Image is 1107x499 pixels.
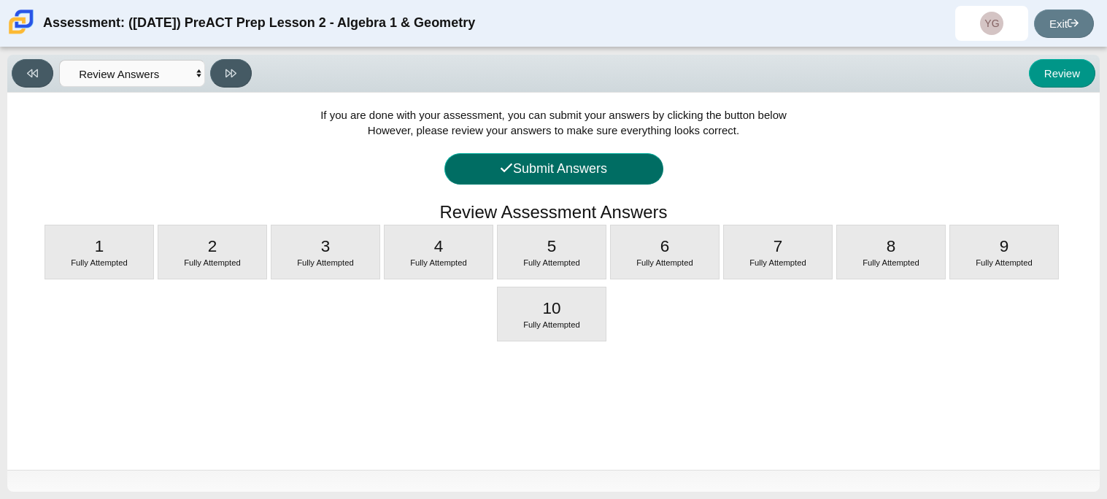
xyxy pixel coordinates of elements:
span: Fully Attempted [749,258,806,267]
span: YG [984,18,999,28]
a: Carmen School of Science & Technology [6,27,36,39]
span: 9 [1000,237,1009,255]
span: Fully Attempted [184,258,241,267]
img: Carmen School of Science & Technology [6,7,36,37]
span: Fully Attempted [523,320,580,329]
span: 6 [660,237,670,255]
span: Fully Attempted [297,258,354,267]
span: Fully Attempted [863,258,919,267]
span: 4 [434,237,444,255]
span: Fully Attempted [410,258,467,267]
span: 5 [547,237,557,255]
span: Fully Attempted [71,258,128,267]
span: 2 [208,237,217,255]
span: Fully Attempted [976,258,1033,267]
span: 1 [95,237,104,255]
span: 7 [774,237,783,255]
h1: Review Assessment Answers [439,200,667,225]
span: Fully Attempted [523,258,580,267]
span: Fully Attempted [636,258,693,267]
span: 10 [542,299,560,317]
span: If you are done with your assessment, you can submit your answers by clicking the button below Ho... [320,109,787,136]
button: Review [1029,59,1095,88]
span: 3 [321,237,331,255]
a: Exit [1034,9,1094,38]
button: Submit Answers [444,153,663,185]
span: 8 [887,237,896,255]
div: Assessment: ([DATE]) PreACT Prep Lesson 2 - Algebra 1 & Geometry [43,6,475,41]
